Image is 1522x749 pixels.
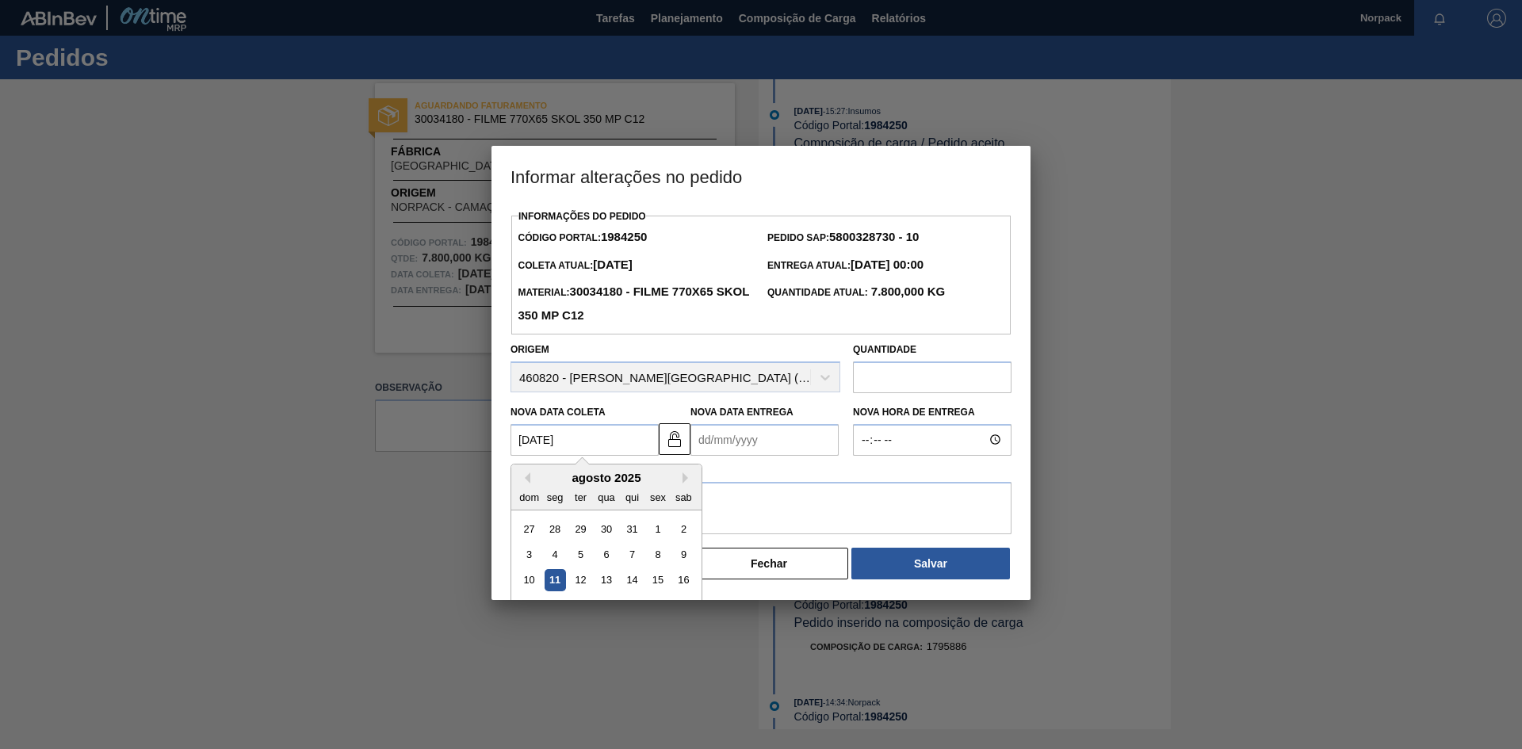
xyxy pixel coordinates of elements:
div: Choose terça-feira, 12 de agosto de 2025 [570,569,591,590]
div: Choose sexta-feira, 15 de agosto de 2025 [647,569,668,590]
strong: [DATE] [593,258,633,271]
div: sex [647,486,668,507]
div: Choose quarta-feira, 6 de agosto de 2025 [595,544,617,565]
div: dom [518,486,540,507]
div: qua [595,486,617,507]
button: Fechar [690,548,848,579]
div: Choose segunda-feira, 11 de agosto de 2025 [545,569,566,590]
div: Choose sábado, 16 de agosto de 2025 [673,569,694,590]
div: ter [570,486,591,507]
h3: Informar alterações no pedido [491,146,1031,206]
strong: [DATE] 00:00 [851,258,924,271]
div: Choose segunda-feira, 4 de agosto de 2025 [545,544,566,565]
button: Next Month [683,472,694,483]
input: dd/mm/yyyy [511,424,659,456]
div: month 2025-08 [516,515,696,670]
div: seg [545,486,566,507]
strong: 7.800,000 KG [868,285,946,298]
label: Nova Data Coleta [511,407,606,418]
input: dd/mm/yyyy [690,424,839,456]
label: Origem [511,344,549,355]
label: Nova Data Entrega [690,407,794,418]
strong: 30034180 - FILME 770X65 SKOL 350 MP C12 [518,285,749,322]
div: Choose sábado, 23 de agosto de 2025 [673,595,694,617]
div: Choose segunda-feira, 18 de agosto de 2025 [545,595,566,617]
div: Choose sábado, 9 de agosto de 2025 [673,544,694,565]
span: Código Portal: [518,232,647,243]
div: Choose segunda-feira, 28 de julho de 2025 [545,518,566,539]
div: Choose sexta-feira, 22 de agosto de 2025 [647,595,668,617]
div: Choose quinta-feira, 14 de agosto de 2025 [621,569,643,590]
div: Choose quinta-feira, 31 de julho de 2025 [621,518,643,539]
strong: 1984250 [601,230,647,243]
div: Choose domingo, 27 de julho de 2025 [518,518,540,539]
div: agosto 2025 [511,471,702,484]
span: Coleta Atual: [518,260,632,271]
div: qui [621,486,643,507]
span: Entrega Atual: [767,260,924,271]
label: Observação [511,460,1011,483]
div: Choose domingo, 3 de agosto de 2025 [518,544,540,565]
div: Choose terça-feira, 19 de agosto de 2025 [570,595,591,617]
div: Choose domingo, 10 de agosto de 2025 [518,569,540,590]
button: unlocked [659,423,690,455]
div: Choose quinta-feira, 7 de agosto de 2025 [621,544,643,565]
div: Choose sexta-feira, 8 de agosto de 2025 [647,544,668,565]
strong: 5800328730 - 10 [829,230,919,243]
span: Pedido SAP: [767,232,919,243]
div: Choose sábado, 2 de agosto de 2025 [673,518,694,539]
span: Material: [518,287,749,322]
div: Choose domingo, 17 de agosto de 2025 [518,595,540,617]
div: sab [673,486,694,507]
div: Choose terça-feira, 29 de julho de 2025 [570,518,591,539]
label: Informações do Pedido [518,211,646,222]
div: Choose quinta-feira, 21 de agosto de 2025 [621,595,643,617]
button: Previous Month [519,472,530,483]
img: unlocked [665,430,684,449]
span: Quantidade Atual: [767,287,945,298]
div: Choose sexta-feira, 1 de agosto de 2025 [647,518,668,539]
label: Nova Hora de Entrega [853,401,1011,424]
label: Quantidade [853,344,916,355]
div: Choose quarta-feira, 30 de julho de 2025 [595,518,617,539]
div: Choose quarta-feira, 13 de agosto de 2025 [595,569,617,590]
div: Choose terça-feira, 5 de agosto de 2025 [570,544,591,565]
button: Salvar [851,548,1010,579]
div: Choose quarta-feira, 20 de agosto de 2025 [595,595,617,617]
